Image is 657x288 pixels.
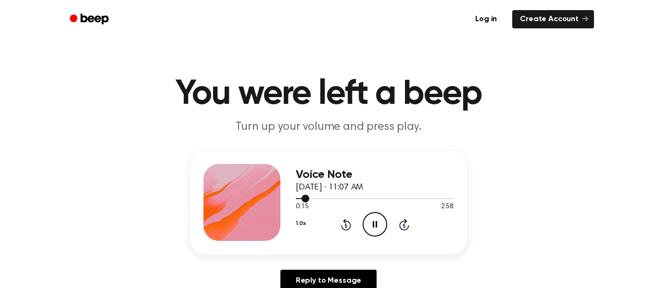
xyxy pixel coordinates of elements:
h1: You were left a beep [82,77,575,112]
span: 2:58 [441,202,454,212]
a: Log in [466,8,506,30]
span: [DATE] · 11:07 AM [296,183,363,192]
span: 0:15 [296,202,308,212]
h3: Voice Note [296,168,454,181]
a: Create Account [512,10,594,28]
a: Beep [63,10,117,29]
p: Turn up your volume and press play. [144,119,513,135]
button: 1.0x [296,215,305,232]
